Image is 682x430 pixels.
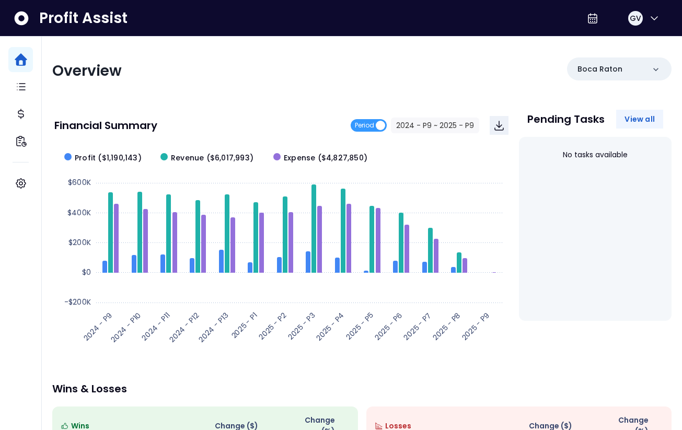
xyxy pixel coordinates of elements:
span: Profit ($1,190,143) [75,153,142,164]
span: Expense ($4,827,850) [284,153,367,164]
text: $400K [67,207,91,218]
button: 2024 - P9 ~ 2025 - P9 [391,118,479,133]
span: GV [630,13,641,24]
button: View all [616,110,663,129]
text: $0 [82,267,91,277]
text: $600K [68,177,91,188]
text: 2024 - P12 [167,310,202,344]
text: 2024 - P9 [81,310,114,343]
span: View all [625,114,655,124]
p: Pending Tasks [527,114,605,124]
text: 2024 - P11 [140,310,172,343]
text: 2025 - P7 [401,310,434,342]
span: Profit Assist [39,9,128,28]
span: Period [355,119,374,132]
text: 2025 - P8 [430,310,463,342]
text: 2024 - P10 [109,310,143,344]
p: Boca Raton [577,64,622,75]
p: Financial Summary [54,120,157,131]
button: Download [490,116,508,135]
text: 2025 - P9 [459,310,492,342]
div: No tasks available [527,141,663,169]
text: 2025 - P3 [285,310,317,342]
text: 2025 - P2 [257,310,288,342]
p: Wins & Losses [52,383,672,394]
text: 2025 - P5 [343,310,375,342]
text: 2025 - P4 [314,310,346,343]
text: 2025 - P6 [372,310,404,342]
span: Overview [52,61,122,81]
text: 2025 - P1 [229,310,260,341]
text: $200K [68,237,91,248]
text: 2024 - P13 [196,310,230,344]
text: -$200K [64,297,91,307]
span: Revenue ($6,017,993) [171,153,253,164]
